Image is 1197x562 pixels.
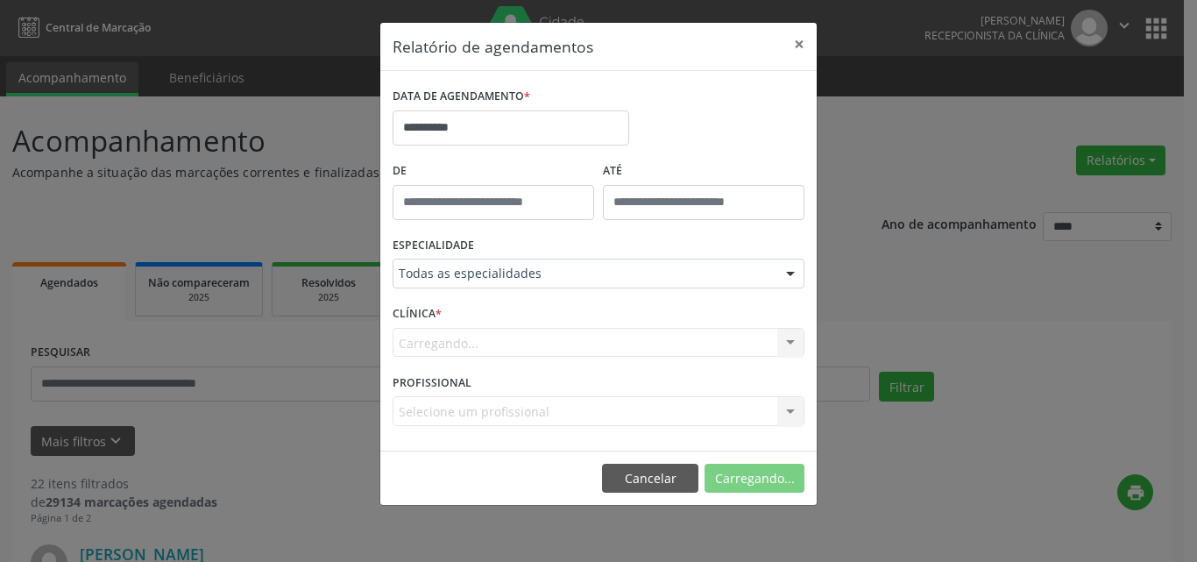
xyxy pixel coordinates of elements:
label: ESPECIALIDADE [393,232,474,260]
button: Cancelar [602,464,698,494]
button: Carregando... [705,464,804,494]
h5: Relatório de agendamentos [393,35,593,58]
button: Close [782,23,817,66]
label: ATÉ [603,158,804,185]
label: DATA DE AGENDAMENTO [393,83,530,110]
label: PROFISSIONAL [393,369,471,396]
label: CLÍNICA [393,301,442,328]
span: Todas as especialidades [399,265,768,282]
label: De [393,158,594,185]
